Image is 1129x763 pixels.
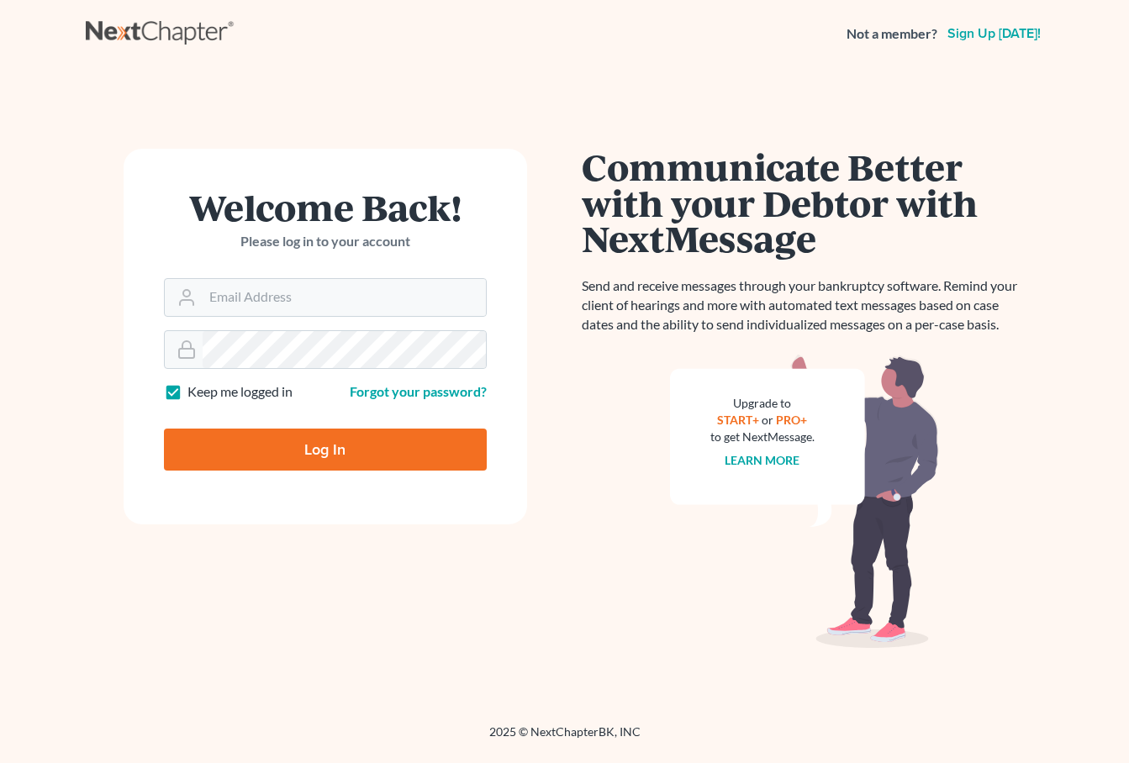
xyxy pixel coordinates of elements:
[762,413,773,427] span: or
[164,232,487,251] p: Please log in to your account
[670,355,939,649] img: nextmessage_bg-59042aed3d76b12b5cd301f8e5b87938c9018125f34e5fa2b7a6b67550977c72.svg
[350,383,487,399] a: Forgot your password?
[717,413,759,427] a: START+
[187,382,293,402] label: Keep me logged in
[710,395,815,412] div: Upgrade to
[944,27,1044,40] a: Sign up [DATE]!
[86,724,1044,754] div: 2025 © NextChapterBK, INC
[847,24,937,44] strong: Not a member?
[725,453,799,467] a: Learn more
[203,279,486,316] input: Email Address
[164,189,487,225] h1: Welcome Back!
[164,429,487,471] input: Log In
[582,149,1027,256] h1: Communicate Better with your Debtor with NextMessage
[710,429,815,445] div: to get NextMessage.
[582,276,1027,334] p: Send and receive messages through your bankruptcy software. Remind your client of hearings and mo...
[776,413,807,427] a: PRO+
